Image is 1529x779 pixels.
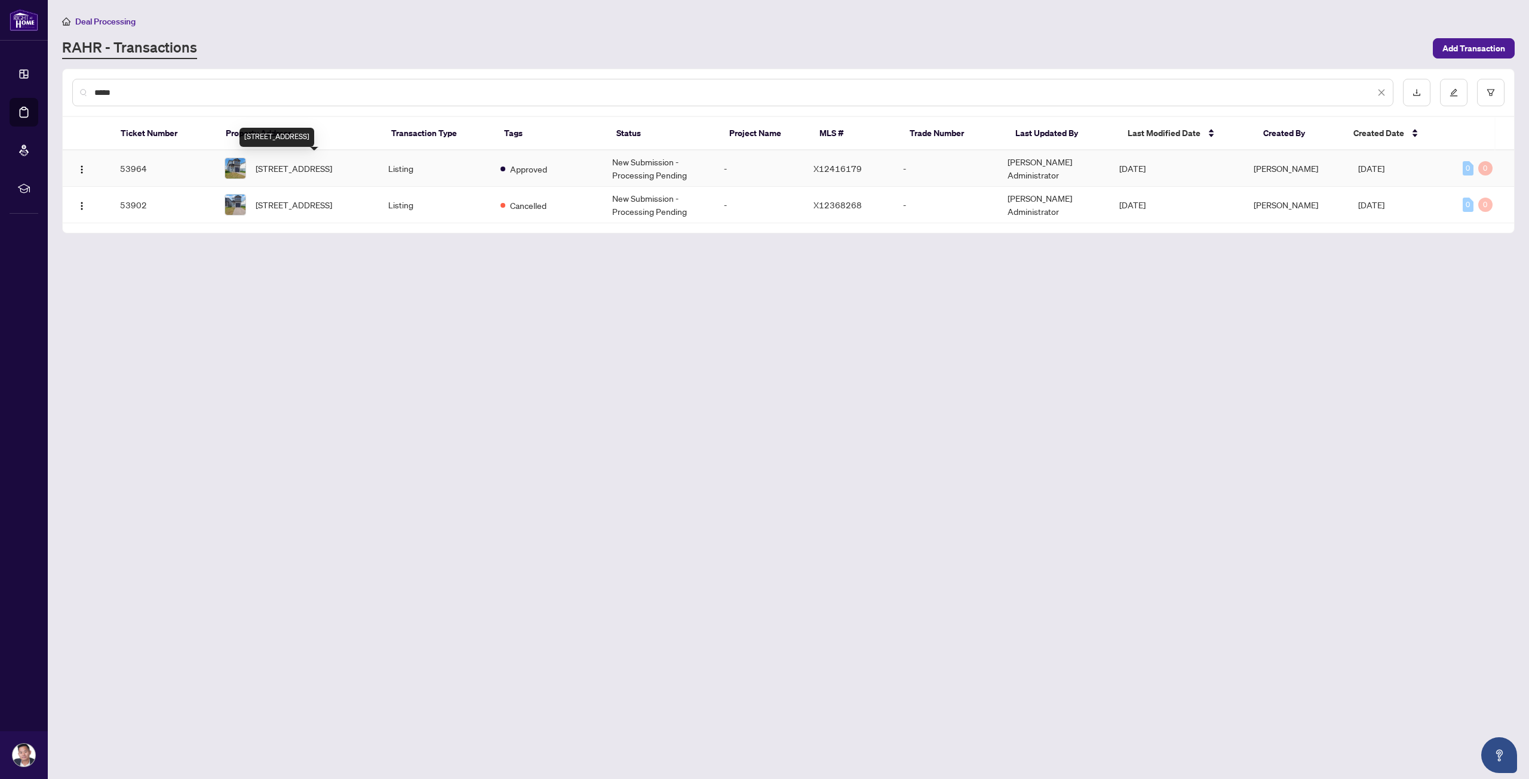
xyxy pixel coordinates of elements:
[603,150,714,187] td: New Submission - Processing Pending
[1440,79,1467,106] button: edit
[495,117,607,150] th: Tags
[77,165,87,174] img: Logo
[1254,117,1344,150] th: Created By
[607,117,720,150] th: Status
[1442,39,1505,58] span: Add Transaction
[1118,117,1254,150] th: Last Modified Date
[998,187,1110,223] td: [PERSON_NAME] Administrator
[379,150,490,187] td: Listing
[240,128,314,147] div: [STREET_ADDRESS]
[10,9,38,31] img: logo
[894,187,998,223] td: -
[1463,198,1473,212] div: 0
[1487,88,1495,97] span: filter
[714,150,804,187] td: -
[603,187,714,223] td: New Submission - Processing Pending
[1403,79,1430,106] button: download
[813,199,862,210] span: X12368268
[225,195,245,215] img: thumbnail-img
[998,150,1110,187] td: [PERSON_NAME] Administrator
[1128,127,1201,140] span: Last Modified Date
[1478,198,1493,212] div: 0
[62,38,197,59] a: RAHR - Transactions
[1358,199,1384,210] span: [DATE]
[62,17,70,26] span: home
[900,117,1005,150] th: Trade Number
[77,201,87,211] img: Logo
[1344,117,1449,150] th: Created Date
[1119,199,1146,210] span: [DATE]
[111,117,216,150] th: Ticket Number
[256,162,332,175] span: [STREET_ADDRESS]
[13,744,35,766] img: Profile Icon
[714,187,804,223] td: -
[894,150,998,187] td: -
[1450,88,1458,97] span: edit
[1006,117,1119,150] th: Last Updated By
[216,117,382,150] th: Property Address
[110,187,215,223] td: 53902
[1463,161,1473,175] div: 0
[720,117,810,150] th: Project Name
[1358,163,1384,174] span: [DATE]
[1377,88,1386,97] span: close
[1254,163,1318,174] span: [PERSON_NAME]
[256,198,332,211] span: [STREET_ADDRESS]
[379,187,490,223] td: Listing
[225,158,245,178] img: thumbnail-img
[1433,38,1515,58] button: Add Transaction
[1413,88,1421,97] span: download
[72,195,91,214] button: Logo
[510,199,546,212] span: Cancelled
[510,162,547,175] span: Approved
[1119,163,1146,174] span: [DATE]
[1477,79,1505,106] button: filter
[1478,161,1493,175] div: 0
[382,117,495,150] th: Transaction Type
[810,117,900,150] th: MLS #
[1481,737,1517,773] button: Open asap
[1254,199,1318,210] span: [PERSON_NAME]
[1353,127,1404,140] span: Created Date
[72,159,91,178] button: Logo
[75,16,136,27] span: Deal Processing
[813,163,862,174] span: X12416179
[110,150,215,187] td: 53964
